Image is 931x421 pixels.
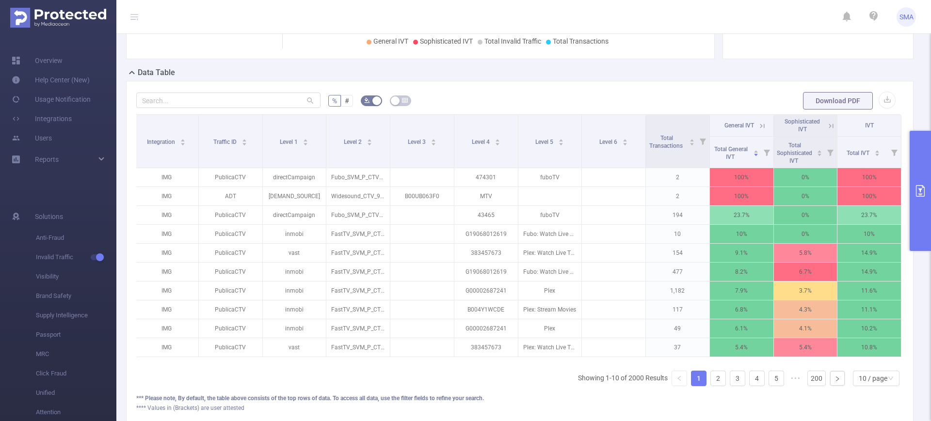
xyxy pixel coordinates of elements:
[623,138,628,140] i: icon: caret-up
[837,168,901,187] p: 100%
[36,267,116,286] span: Visibility
[807,371,826,386] li: 200
[135,168,198,187] p: IMG
[367,138,372,140] i: icon: caret-up
[710,338,773,357] p: 5.4%
[263,300,326,319] p: inmobi
[785,118,820,133] span: Sophisticated IVT
[367,141,372,144] i: icon: caret-down
[135,300,198,319] p: IMG
[689,138,694,140] i: icon: caret-up
[303,138,308,140] i: icon: caret-up
[135,263,198,281] p: IMG
[326,168,390,187] p: Fubo_SVM_P_CTV_$8_O
[599,139,619,145] span: Level 6
[774,300,837,319] p: 4.3%
[454,263,518,281] p: G19068012619
[326,338,390,357] p: FastTV_SVM_P_CTV_$6_Human_WL_July
[774,225,837,243] p: 0%
[135,225,198,243] p: IMG
[518,281,582,300] p: Plex
[646,338,709,357] p: 37
[454,300,518,319] p: B004Y1WCDE
[242,141,247,144] i: icon: caret-down
[10,8,106,28] img: Protected Media
[135,244,198,262] p: IMG
[454,338,518,357] p: 383457673
[710,263,773,281] p: 8.2%
[263,244,326,262] p: vast
[803,92,873,109] button: Download PDF
[280,139,299,145] span: Level 1
[36,383,116,403] span: Unified
[332,97,337,105] span: %
[199,300,262,319] p: PublicaCTV
[495,138,500,143] div: Sort
[263,263,326,281] p: inmobi
[345,97,349,105] span: #
[326,263,390,281] p: FastTV_SVM_P_CTV_$5_Human_WL_July
[837,206,901,224] p: 23.7%
[199,338,262,357] p: PublicaCTV
[326,206,390,224] p: Fubo_SVM_P_CTV_$8_O
[623,141,628,144] i: icon: caret-down
[199,225,262,243] p: PublicaCTV
[710,225,773,243] p: 10%
[847,150,871,156] span: Total IVT
[373,37,408,45] span: General IVT
[199,244,262,262] p: PublicaCTV
[696,115,709,168] i: Filter menu
[138,67,175,78] h2: Data Table
[135,187,198,205] p: IMG
[135,319,198,338] p: IMG
[326,281,390,300] p: FastTV_SVM_P_CTV_$5_Human_WL_July
[35,156,59,163] span: Reports
[326,244,390,262] p: FastTV_SVM_P_CTV_$5_Human_WL_July
[837,319,901,338] p: 10.2%
[454,244,518,262] p: 383457673
[344,139,363,145] span: Level 2
[408,139,427,145] span: Level 3
[578,371,668,386] li: Showing 1-10 of 2000 Results
[865,122,874,129] span: IVT
[837,187,901,205] p: 100%
[710,300,773,319] p: 6.8%
[749,371,765,386] li: 4
[472,139,491,145] span: Level 4
[12,90,91,109] a: Usage Notification
[558,138,564,143] div: Sort
[263,168,326,187] p: directCampaign
[454,281,518,300] p: G00002687241
[750,371,764,386] a: 4
[691,371,706,386] a: 1
[263,225,326,243] p: inmobi
[859,371,887,386] div: 10 / page
[136,394,903,403] div: *** Please note, By default, the table above consists of the top rows of data. To access all data...
[180,138,186,143] div: Sort
[714,146,748,160] span: Total General IVT
[12,70,90,90] a: Help Center (New)
[495,141,500,144] i: icon: caret-down
[672,371,687,386] li: Previous Page
[730,371,745,386] li: 3
[12,51,63,70] a: Overview
[774,187,837,205] p: 0%
[535,139,555,145] span: Level 5
[887,137,901,168] i: Filter menu
[242,138,247,140] i: icon: caret-up
[431,138,436,143] div: Sort
[774,338,837,357] p: 5.4%
[837,338,901,357] p: 10.8%
[402,97,408,103] i: icon: table
[241,138,247,143] div: Sort
[263,319,326,338] p: inmobi
[199,319,262,338] p: PublicaCTV
[518,206,582,224] p: fuboTV
[710,371,726,386] li: 2
[646,225,709,243] p: 10
[774,319,837,338] p: 4.1%
[454,225,518,243] p: G19068012619
[710,187,773,205] p: 100%
[495,138,500,140] i: icon: caret-up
